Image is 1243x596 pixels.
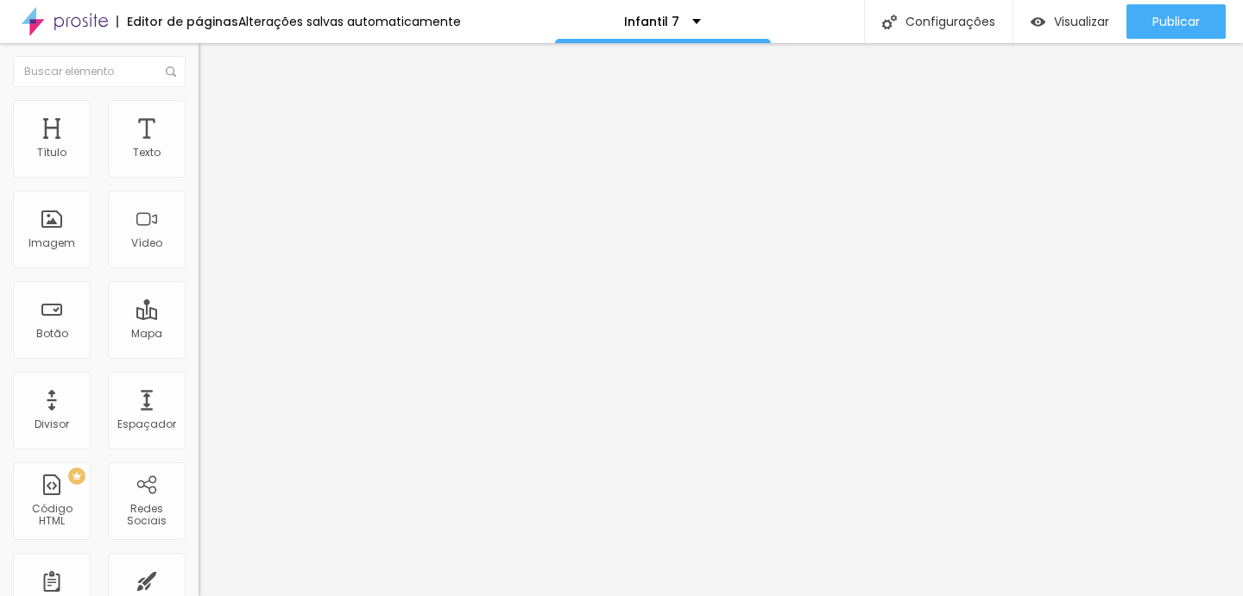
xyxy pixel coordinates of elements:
button: Publicar [1126,4,1226,39]
img: view-1.svg [1031,15,1045,29]
div: Título [37,147,66,159]
span: Publicar [1152,15,1200,28]
div: Editor de páginas [117,16,238,28]
div: Mapa [131,328,162,340]
div: Alterações salvas automaticamente [238,16,461,28]
span: Visualizar [1054,15,1109,28]
div: Código HTML [17,503,85,528]
img: Icone [882,15,897,29]
div: Vídeo [131,237,162,249]
div: Espaçador [117,418,176,430]
input: Buscar elemento [13,56,186,87]
img: Icone [166,66,176,77]
div: Imagem [28,237,75,249]
div: Texto [133,147,161,159]
div: Botão [36,328,68,340]
iframe: Editor [199,43,1243,596]
button: Visualizar [1013,4,1126,39]
div: Redes Sociais [112,503,180,528]
div: Divisor [35,418,69,430]
p: Infantil 7 [624,16,679,28]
